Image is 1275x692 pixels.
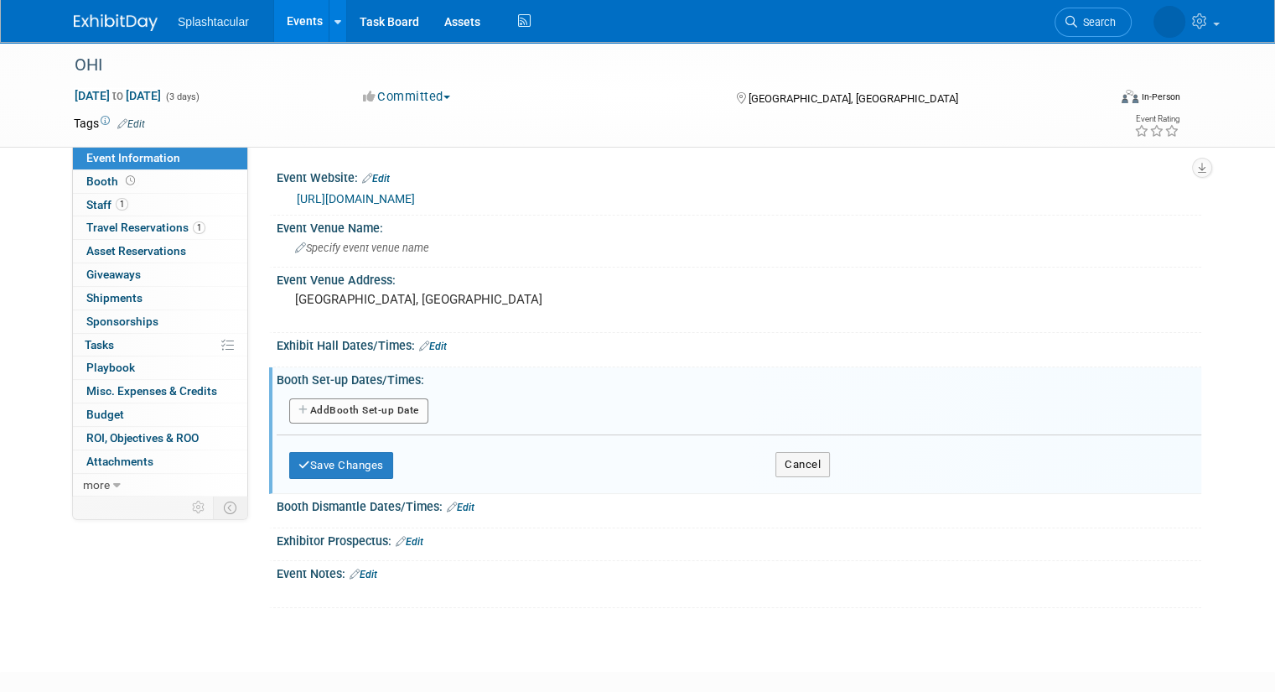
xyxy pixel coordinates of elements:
[86,361,135,374] span: Playbook
[73,194,247,216] a: Staff1
[86,315,158,328] span: Sponsorships
[419,341,447,352] a: Edit
[1153,6,1185,38] img: Trinity Lawson
[1141,91,1180,103] div: In-Person
[297,192,415,206] a: [URL][DOMAIN_NAME]
[73,427,247,450] a: ROI, Objectives & ROO
[86,455,153,468] span: Attachments
[117,118,145,130] a: Edit
[775,452,830,477] button: Cancel
[164,91,200,102] span: (3 days)
[1077,16,1116,29] span: Search
[73,310,247,333] a: Sponsorships
[277,165,1201,187] div: Event Website:
[295,242,429,254] span: Specify event venue name
[86,268,141,281] span: Giveaways
[73,170,247,193] a: Booth
[357,88,457,106] button: Committed
[295,292,644,307] pre: [GEOGRAPHIC_DATA], [GEOGRAPHIC_DATA]
[86,198,128,211] span: Staff
[178,15,249,29] span: Splashtacular
[86,291,143,304] span: Shipments
[277,561,1201,583] div: Event Notes:
[277,367,1201,388] div: Booth Set-up Dates/Times:
[116,198,128,211] span: 1
[73,334,247,356] a: Tasks
[73,147,247,169] a: Event Information
[447,502,474,513] a: Edit
[277,528,1201,550] div: Exhibitor Prospectus:
[277,268,1201,289] div: Event Venue Address:
[73,356,247,379] a: Playbook
[289,452,393,479] button: Save Changes
[73,403,247,426] a: Budget
[184,497,214,518] td: Personalize Event Tab Strip
[1055,8,1132,37] a: Search
[1017,87,1180,112] div: Event Format
[350,569,377,580] a: Edit
[73,474,247,497] a: more
[73,263,247,286] a: Giveaways
[86,174,138,188] span: Booth
[277,216,1201,237] div: Event Venue Name:
[83,478,110,492] span: more
[73,380,247,403] a: Misc. Expenses & Credits
[74,88,162,103] span: [DATE] [DATE]
[73,450,247,473] a: Attachments
[86,221,205,234] span: Travel Reservations
[362,173,390,185] a: Edit
[85,338,114,351] span: Tasks
[214,497,248,518] td: Toggle Event Tabs
[86,384,217,398] span: Misc. Expenses & Credits
[73,240,247,263] a: Asset Reservations
[110,89,126,102] span: to
[73,287,247,310] a: Shipments
[73,216,247,239] a: Travel Reservations1
[86,408,124,421] span: Budget
[86,244,186,258] span: Asset Reservations
[277,333,1201,355] div: Exhibit Hall Dates/Times:
[122,174,138,187] span: Booth not reserved yet
[74,115,145,132] td: Tags
[289,398,428,424] button: AddBooth Set-up Date
[193,221,205,234] span: 1
[74,14,158,31] img: ExhibitDay
[396,536,423,548] a: Edit
[749,92,958,105] span: [GEOGRAPHIC_DATA], [GEOGRAPHIC_DATA]
[277,494,1201,516] div: Booth Dismantle Dates/Times:
[1134,115,1179,123] div: Event Rating
[86,431,199,445] span: ROI, Objectives & ROO
[86,151,180,164] span: Event Information
[69,50,1086,81] div: OHI
[1122,90,1138,103] img: Format-Inperson.png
